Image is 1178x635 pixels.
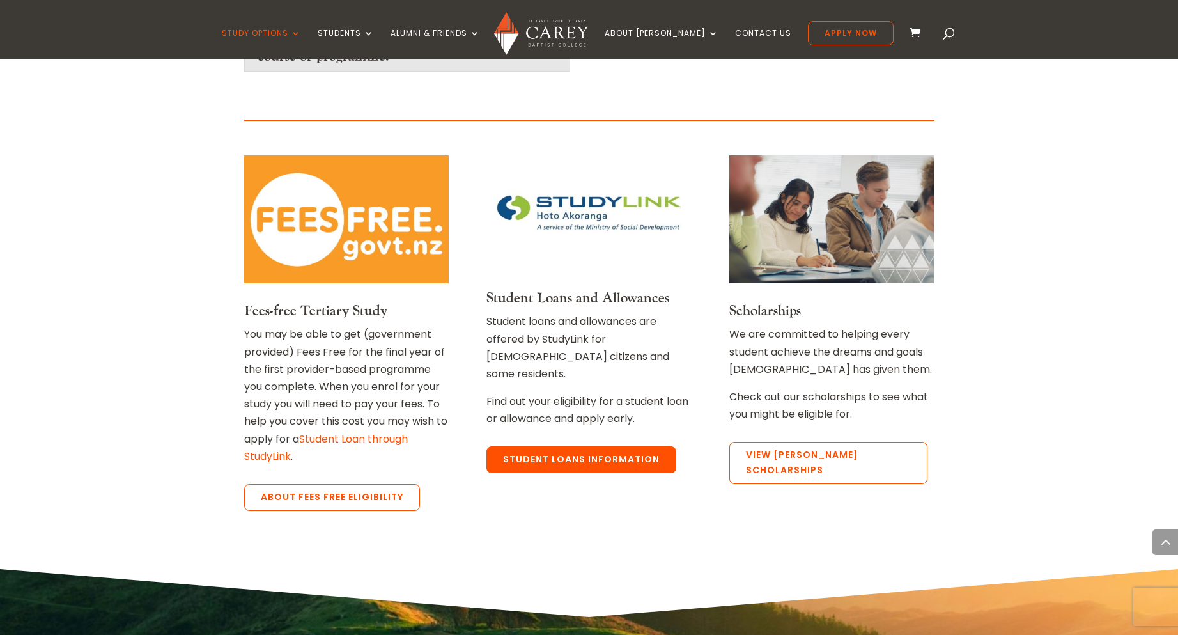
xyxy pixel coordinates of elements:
a: About Fees Free eligibility [244,484,420,511]
p: Find out your eligibility for a student loan or allowance and apply early. [486,393,691,427]
img: Carey students in class [729,155,934,283]
a: Alumni & Friends [391,29,480,59]
a: Scholarships [729,302,801,320]
a: About [PERSON_NAME] [605,29,718,59]
a: Student Loan through StudyLink [244,432,408,464]
img: Carey Baptist College [494,12,588,55]
img: Link to FeesFree page [244,155,449,283]
a: Link to StudyLink site [486,260,691,274]
a: Apply Now [808,21,894,45]
a: View [PERSON_NAME] Scholarships [729,442,927,484]
a: Fees-free Tertiary Study [244,302,387,320]
h5: Can I get a refund if I withdraw from my course or programme? [258,31,557,65]
a: Carey students in class [729,272,934,287]
a: Link to FeesFree page [244,272,449,287]
img: Link to StudyLink site [486,155,691,270]
p: Check out our scholarships to see what you might be eligible for. [729,388,934,423]
a: Student Loans Information [486,446,676,473]
a: Student Loans and Allowances [486,289,669,307]
a: Contact Us [735,29,791,59]
p: We are committed to helping every student achieve the dreams and goals [DEMOGRAPHIC_DATA] has giv... [729,325,934,388]
p: You may be able to get (government provided) Fees Free for the final year of the first provider-b... [244,325,449,465]
a: Students [318,29,374,59]
p: Student loans and allowances are offered by StudyLink for [DEMOGRAPHIC_DATA] citizens and some re... [486,313,691,393]
a: Study Options [222,29,301,59]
